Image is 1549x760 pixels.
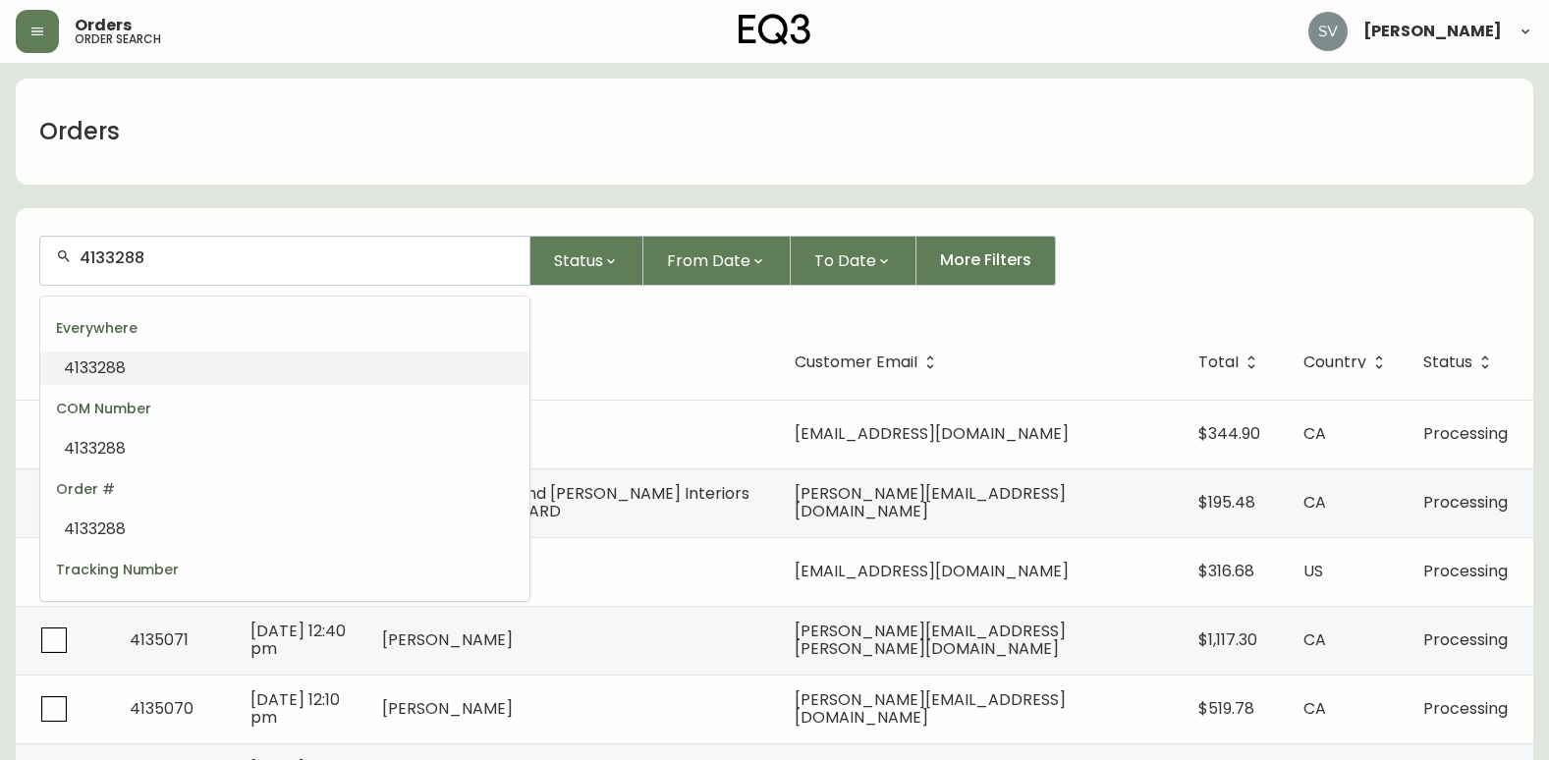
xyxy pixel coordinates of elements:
[795,688,1066,729] span: [PERSON_NAME][EMAIL_ADDRESS][DOMAIN_NAME]
[940,249,1031,271] span: More Filters
[1198,356,1239,368] span: Total
[814,248,876,273] span: To Date
[795,482,1066,522] span: [PERSON_NAME][EMAIL_ADDRESS][DOMAIN_NAME]
[1363,24,1502,39] span: [PERSON_NAME]
[667,248,750,273] span: From Date
[382,628,513,651] span: [PERSON_NAME]
[1303,356,1366,368] span: Country
[1198,422,1260,445] span: $344.90
[1423,560,1508,582] span: Processing
[1198,628,1257,651] span: $1,117.30
[916,236,1056,286] button: More Filters
[1423,628,1508,651] span: Processing
[80,248,514,267] input: Search
[1423,353,1498,371] span: Status
[739,14,811,45] img: logo
[1303,491,1326,514] span: CA
[130,697,194,720] span: 4135070
[39,115,120,148] h1: Orders
[795,560,1069,582] span: [EMAIL_ADDRESS][DOMAIN_NAME]
[40,385,529,432] div: COM Number
[40,304,529,352] div: Everywhere
[75,18,132,33] span: Orders
[795,422,1069,445] span: [EMAIL_ADDRESS][DOMAIN_NAME]
[1308,12,1348,51] img: 0ef69294c49e88f033bcbeb13310b844
[1303,560,1323,582] span: US
[795,620,1066,660] span: [PERSON_NAME][EMAIL_ADDRESS][PERSON_NAME][DOMAIN_NAME]
[530,236,643,286] button: Status
[795,356,917,368] span: Customer Email
[1303,697,1326,720] span: CA
[795,353,943,371] span: Customer Email
[40,546,529,593] div: Tracking Number
[1198,353,1264,371] span: Total
[1423,491,1508,514] span: Processing
[64,598,126,621] span: 4133288
[250,688,340,729] span: [DATE] 12:10 pm
[791,236,916,286] button: To Date
[382,697,513,720] span: [PERSON_NAME]
[554,248,603,273] span: Status
[382,482,749,522] span: [PERSON_NAME] and [PERSON_NAME] Interiors CROSS ST. HEADBOARD
[64,356,126,379] span: 4133288
[1423,697,1508,720] span: Processing
[130,628,189,651] span: 4135071
[1303,353,1392,371] span: Country
[1198,491,1255,514] span: $195.48
[250,620,346,660] span: [DATE] 12:40 pm
[1198,697,1254,720] span: $519.78
[1303,422,1326,445] span: CA
[1423,356,1472,368] span: Status
[64,437,126,460] span: 4133288
[40,465,529,513] div: Order #
[1303,628,1326,651] span: CA
[1198,560,1254,582] span: $316.68
[643,236,791,286] button: From Date
[1423,422,1508,445] span: Processing
[75,33,161,45] h5: order search
[64,517,126,540] span: 4133288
